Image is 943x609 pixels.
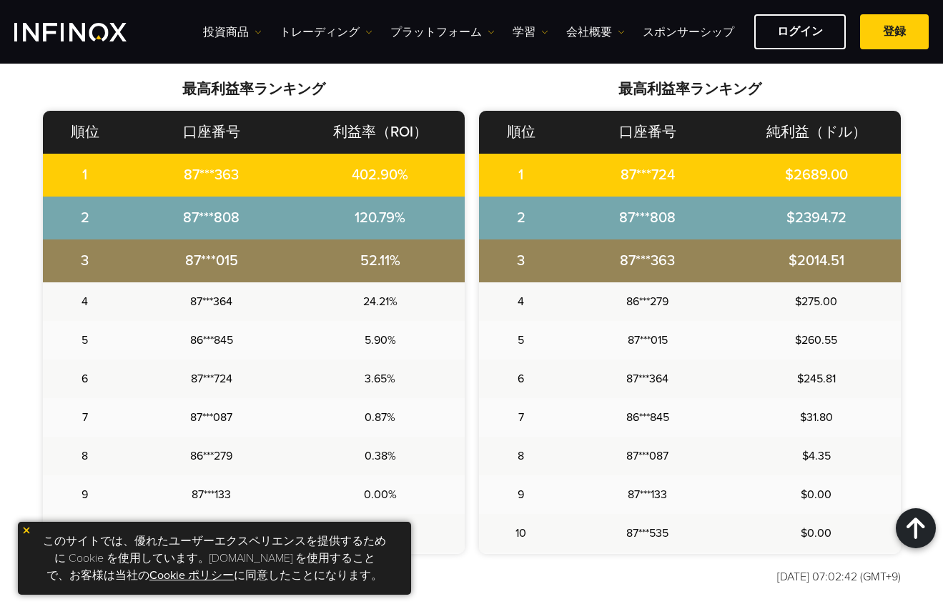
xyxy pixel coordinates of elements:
td: 6 [43,360,127,398]
td: 0.87% [296,398,465,437]
a: スポンサーシップ [643,24,734,41]
td: $275.00 [732,282,901,321]
td: 0.38% [296,437,465,475]
a: トレーディング [280,24,372,41]
td: $245.81 [732,360,901,398]
td: 3 [43,239,127,282]
a: INFINOX Logo [14,23,160,41]
strong: 最高利益率ランキング [182,81,325,98]
td: $0.00 [732,514,901,553]
td: $4.35 [732,437,901,475]
td: 2 [479,197,563,239]
td: 2 [43,197,127,239]
th: 利益率（ROI） [296,111,465,154]
td: 9 [43,475,127,514]
td: $31.80 [732,398,901,437]
td: 5 [479,321,563,360]
td: $-161.20 [732,553,901,591]
td: 0.00% [296,514,465,553]
td: 24.21% [296,282,465,321]
a: 学習 [513,24,548,41]
td: 4 [479,282,563,321]
td: 52.11% [296,239,465,282]
td: 11 [479,553,563,591]
p: [DATE] 07:02:42 (GMT+9) [43,568,901,585]
td: 3.65% [296,360,465,398]
td: 1 [479,154,563,197]
td: 0.00% [296,475,465,514]
a: ログイン [754,14,846,49]
td: $260.55 [732,321,901,360]
td: 10 [479,514,563,553]
td: 120.79% [296,197,465,239]
td: 8 [479,437,563,475]
td: 7 [43,398,127,437]
td: 6 [479,360,563,398]
td: 402.90% [296,154,465,197]
a: 投資商品 [203,24,262,41]
td: $0.00 [732,475,901,514]
td: 5 [43,321,127,360]
th: 順位 [43,111,127,154]
th: 純利益（ドル） [732,111,901,154]
td: 7 [479,398,563,437]
td: $2689.00 [732,154,901,197]
img: yellow close icon [21,525,31,535]
th: 口座番号 [127,111,296,154]
td: 9 [479,475,563,514]
td: $2014.51 [732,239,901,282]
a: 会社概要 [566,24,625,41]
a: 登録 [860,14,929,49]
td: $2394.72 [732,197,901,239]
a: Cookie ポリシー [149,568,234,583]
a: プラットフォーム [390,24,495,41]
p: このサイトでは、優れたユーザーエクスペリエンスを提供するために Cookie を使用しています。[DOMAIN_NAME] を使用することで、お客様は当社の に同意したことになります。 [25,529,404,588]
strong: 最高利益率ランキング [618,81,761,98]
th: 口座番号 [563,111,732,154]
td: 5.90% [296,321,465,360]
td: 1 [43,154,127,197]
td: 8 [43,437,127,475]
td: 10 [43,514,127,553]
th: 順位 [479,111,563,154]
td: 4 [43,282,127,321]
td: 3 [479,239,563,282]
